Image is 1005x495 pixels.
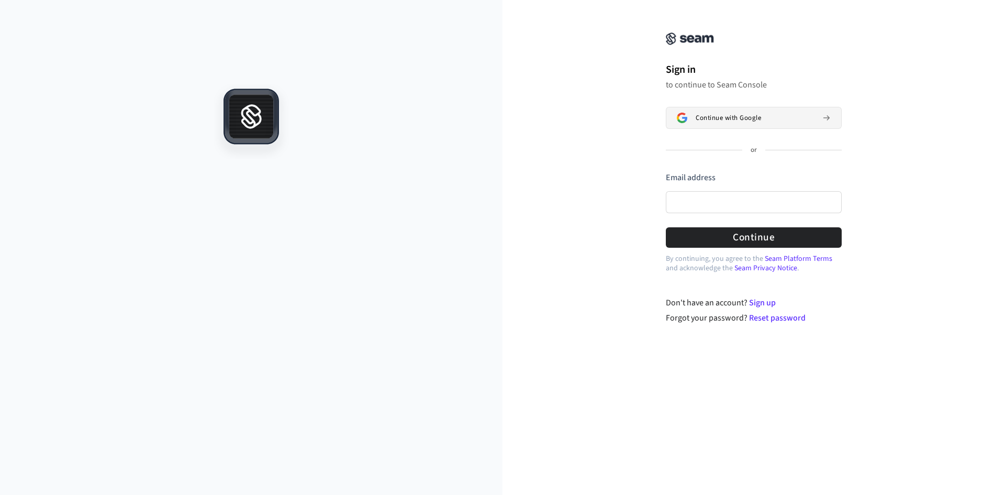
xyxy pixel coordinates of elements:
[734,263,797,273] a: Seam Privacy Notice
[749,312,806,324] a: Reset password
[666,62,842,78] h1: Sign in
[666,227,842,248] button: Continue
[666,296,842,309] div: Don't have an account?
[751,146,757,155] p: or
[666,107,842,129] button: Sign in with GoogleContinue with Google
[696,114,761,122] span: Continue with Google
[666,80,842,90] p: to continue to Seam Console
[666,32,714,45] img: Seam Console
[666,312,842,324] div: Forgot your password?
[749,297,776,309] a: Sign up
[765,254,832,264] a: Seam Platform Terms
[666,254,842,273] p: By continuing, you agree to the and acknowledge the .
[666,172,716,183] label: Email address
[677,113,687,123] img: Sign in with Google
